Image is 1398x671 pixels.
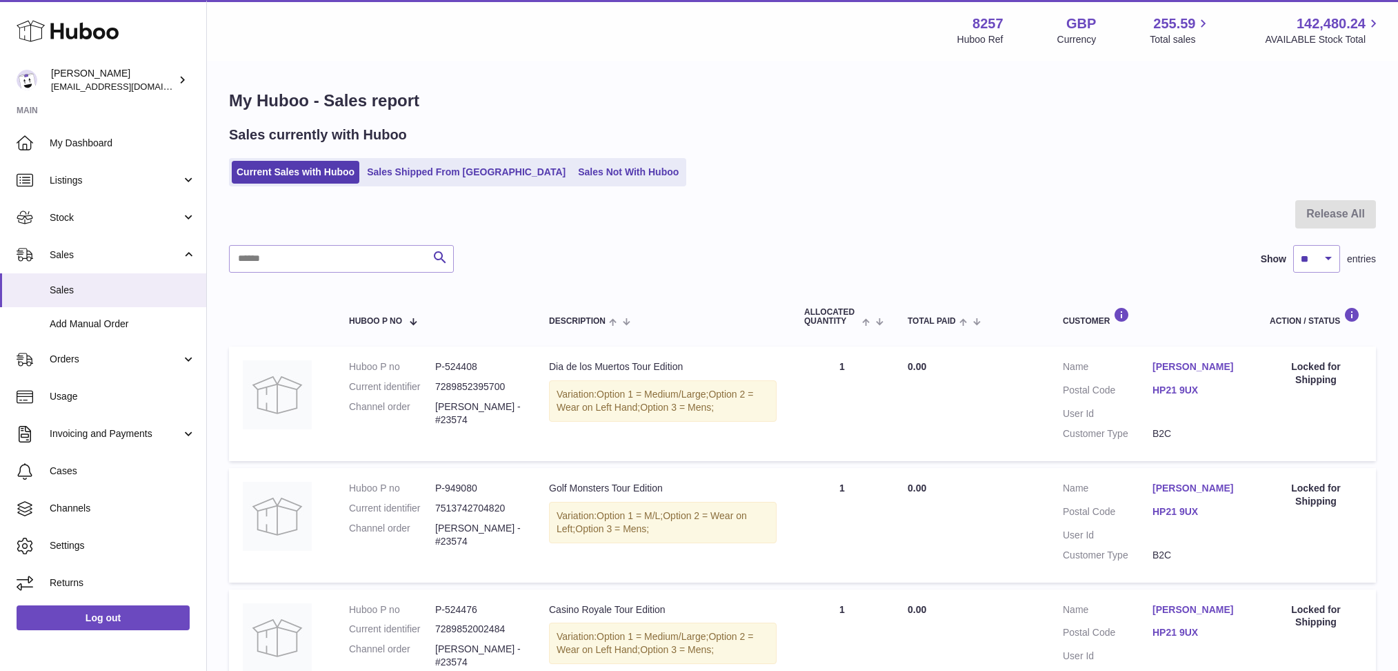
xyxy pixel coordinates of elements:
dt: Channel order [349,522,435,548]
div: Customer [1063,307,1242,326]
img: no-photo.jpg [243,360,312,429]
div: Variation: [549,623,777,664]
div: Casino Royale Tour Edition [549,603,777,616]
dt: Name [1063,482,1152,498]
a: Current Sales with Huboo [232,161,359,184]
dt: Huboo P no [349,482,435,495]
a: 255.59 Total sales [1150,14,1211,46]
a: HP21 9UX [1152,626,1242,639]
span: Option 3 = Mens; [640,402,714,413]
dt: Postal Code [1063,505,1152,522]
dt: Huboo P no [349,360,435,373]
span: Sales [50,249,181,262]
div: Locked for Shipping [1270,482,1362,508]
dd: 7289852002484 [435,623,521,636]
a: [PERSON_NAME] [1152,603,1242,616]
a: [PERSON_NAME] [1152,360,1242,373]
dd: P-524476 [435,603,521,616]
span: Option 2 = Wear on Left; [557,510,747,534]
span: 255.59 [1153,14,1195,33]
dt: User Id [1063,529,1152,542]
dt: Current identifier [349,502,435,515]
span: Option 1 = Medium/Large; [597,389,708,400]
dd: [PERSON_NAME] - #23574 [435,400,521,427]
span: 0.00 [908,604,926,615]
span: 142,480.24 [1297,14,1366,33]
span: 0.00 [908,361,926,372]
a: Log out [17,605,190,630]
dt: Name [1063,603,1152,620]
dd: [PERSON_NAME] - #23574 [435,522,521,548]
label: Show [1261,253,1286,266]
a: HP21 9UX [1152,505,1242,518]
dd: B2C [1152,549,1242,562]
span: Settings [50,539,196,552]
span: Stock [50,211,181,224]
dt: User Id [1063,650,1152,663]
dt: Customer Type [1063,549,1152,562]
span: Add Manual Order [50,318,196,331]
span: Option 1 = M/L; [597,510,663,521]
div: [PERSON_NAME] [51,67,175,93]
div: Golf Monsters Tour Edition [549,482,777,495]
dt: Customer Type [1063,427,1152,440]
dt: Postal Code [1063,384,1152,400]
dd: B2C [1152,427,1242,440]
dt: Postal Code [1063,626,1152,643]
h1: My Huboo - Sales report [229,90,1376,112]
dd: P-949080 [435,482,521,495]
span: Total sales [1150,33,1211,46]
span: Option 3 = Mens; [640,644,714,655]
div: Variation: [549,380,777,422]
span: Invoicing and Payments [50,427,181,440]
span: Cases [50,465,196,478]
span: Listings [50,174,181,187]
strong: 8257 [972,14,1003,33]
div: Locked for Shipping [1270,360,1362,387]
span: Option 1 = Medium/Large; [597,631,708,642]
dd: P-524408 [435,360,521,373]
dt: Huboo P no [349,603,435,616]
dd: [PERSON_NAME] - #23574 [435,643,521,669]
span: ALLOCATED Quantity [804,308,859,326]
span: Huboo P no [349,317,402,326]
img: don@skinsgolf.com [17,70,37,90]
dt: Current identifier [349,623,435,636]
dt: Name [1063,360,1152,377]
a: Sales Not With Huboo [573,161,683,184]
div: Currency [1057,33,1097,46]
span: Total paid [908,317,956,326]
span: Description [549,317,606,326]
h2: Sales currently with Huboo [229,126,407,144]
a: HP21 9UX [1152,384,1242,397]
a: 142,480.24 AVAILABLE Stock Total [1265,14,1381,46]
dt: Channel order [349,400,435,427]
span: Orders [50,353,181,366]
span: 0.00 [908,483,926,494]
dt: User Id [1063,407,1152,420]
div: Dia de los Muertos Tour Edition [549,360,777,373]
a: Sales Shipped From [GEOGRAPHIC_DATA] [362,161,570,184]
img: no-photo.jpg [243,482,312,551]
div: Variation: [549,502,777,543]
span: entries [1347,253,1376,266]
div: Locked for Shipping [1270,603,1362,630]
dt: Channel order [349,643,435,669]
div: Huboo Ref [957,33,1003,46]
span: Usage [50,390,196,403]
span: Sales [50,284,196,297]
span: [EMAIL_ADDRESS][DOMAIN_NAME] [51,81,203,92]
dd: 7289852395700 [435,380,521,393]
span: Option 3 = Mens; [575,523,649,534]
div: Action / Status [1270,307,1362,326]
span: Returns [50,576,196,590]
span: AVAILABLE Stock Total [1265,33,1381,46]
span: My Dashboard [50,137,196,150]
span: Channels [50,502,196,515]
dt: Current identifier [349,380,435,393]
a: [PERSON_NAME] [1152,482,1242,495]
td: 1 [790,468,894,583]
dd: 7513742704820 [435,502,521,515]
strong: GBP [1066,14,1096,33]
td: 1 [790,347,894,461]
